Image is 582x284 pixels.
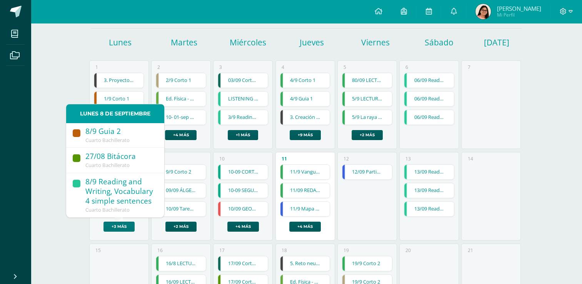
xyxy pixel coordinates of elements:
a: 12/09 Participación en clase 🙋‍♂️🙋‍♀️ [342,165,392,179]
div: 10/09 GEOMETRÍA. Anotaciones y análisis. | Tarea [218,201,268,217]
a: 5. Reto neurocognitivo [280,256,330,271]
a: 13/09 ReadTheory 4 [404,183,454,198]
div: 5. Reto neurocognitivo | Tarea [280,256,330,271]
a: +9 más [290,130,321,140]
a: 3. Creación de página HTML - CEEV [280,110,330,125]
div: 16/8 LECTURA _ Leemos de la página 157 a la 191. En la otra punta de la Tierra (Digital) | Tarea [156,256,206,271]
div: 80/09 LECTURA - Leemos de la página 45 a la 106. En la otra punta de la Tierra | Tarea [342,73,392,88]
div: 11/9 Mapa mental de página 112 y 113 | Tarea [280,201,330,217]
a: 5/9 La raya y el guion [342,110,392,125]
a: 09/09 ÁLGEBRA. Ejercicio 2 (4U) [156,183,206,198]
a: 3. Proyecto Certificación 3 [94,73,144,88]
div: 06/09 ReadTheory 3 | Tarea [404,91,454,107]
span: Mi Perfil [497,12,541,18]
div: Lunes 8 de Septiembre [66,104,164,123]
a: 2/9 Corto 1 [156,73,206,88]
div: 19 [344,247,349,254]
h1: Miércoles [217,37,278,48]
div: 11/09 REDACCIÓN: Actividad de Guatemala - ACTIVIDAD CERRADA | Tarea [280,183,330,198]
div: 8/9 Reading and Writing, Vocabulary 4 simple sentences [85,177,157,207]
a: 03/09 Corto 1 Física [218,73,268,88]
a: +3 más [103,222,135,232]
div: 12 [344,155,349,162]
div: 1 [95,64,98,70]
a: +1 más [228,130,258,140]
h1: Viernes [345,37,406,48]
a: +2 más [165,222,197,232]
div: 21 [467,247,473,254]
div: 03/09 Corto 1 Física | Tarea [218,73,268,88]
a: 10-09 SEGUNDA ENTREGA DE GUÍA [218,183,268,198]
a: 5/9 LECTURA - Leemos de la página 9 a la 44. En la otra punta de la Tierra [342,92,392,106]
div: LISTENING 14- 03-sep Listening summary (Skill 4) - CLOSED | Tarea [218,91,268,107]
a: 10- 01-sep Pages 308 and 310 - CLOSED [156,110,206,125]
div: 16 [157,247,163,254]
a: 10/09 GEOMETRÍA. Anotaciones y análisis. [218,202,268,216]
div: 10 [219,155,225,162]
div: 3/9 Reading and Writing, Spark Platform, Topic 11 | Tarea [218,110,268,125]
div: 13 [405,155,411,162]
a: 10/09 Tarea (Problema de choques inelásticos) [156,202,206,216]
a: 11/09 REDACCIÓN: Actividad de Guatemala - ACTIVIDAD CERRADA [280,183,330,198]
span: Cuarto Bachillerato [85,206,130,213]
div: 9/9 Corto 2 | Tarea [156,164,206,180]
div: 8/9 Guia 2 [85,127,157,137]
div: 13/09 ReadTheory 4 | Tarea [404,183,454,198]
div: 5/9 La raya y el guion | Tarea [342,110,392,125]
h1: [DATE] [484,37,494,48]
div: 10/09 Tarea (Problema de choques inelásticos) | Tarea [156,201,206,217]
span: [PERSON_NAME] [497,5,541,12]
div: 15 [95,247,101,254]
div: 19/9 Corto 2 | Tarea [342,256,392,271]
img: 85da2c7de53b6dc5a40f3c6f304e3276.png [475,4,491,19]
a: 4/9 Corto 1 [280,73,330,88]
h1: Martes [153,37,215,48]
a: 27/08 BitácoraCuarto Bachillerato [66,148,164,173]
h1: Sábado [409,37,470,48]
a: 06/09 ReadTheory 3 [404,92,454,106]
div: 12/09 Participación en clase 🙋‍♂️🙋‍♀️ | Tarea [342,164,392,180]
div: 3. Creación de página HTML - CEEV | Tarea [280,110,330,125]
div: 11 [282,155,287,162]
a: 16/8 LECTURA _ Leemos de la página 157 a la 191. En la otra punta de [GEOGRAPHIC_DATA] (Digital) [156,256,206,271]
div: 6 [405,64,408,70]
a: 13/09 ReadTheory 4 [404,165,454,179]
a: 9/9 Corto 2 [156,165,206,179]
div: 10-09 CORTO No. 2 | Tarea [218,164,268,180]
a: 8/9 Reading and Writing, Vocabulary 4 simple sentencesCuarto Bachillerato [66,173,164,217]
a: 06/09 ReadTheory 3 [404,110,454,125]
div: Ed. Física - Fund. Básico Voleibol - S3C1 | Tarea [156,91,206,107]
div: 1/9 Corto 1 | Tarea [94,91,144,107]
div: 06/09 ReadTheory 3 | Tarea [404,110,454,125]
a: LISTENING 14- 03-sep Listening summary (Skill 4) - CLOSED [218,92,268,106]
div: 18 [282,247,287,254]
div: 2/9 Corto 1 | Tarea [156,73,206,88]
a: 11/9 Mapa mental de página 112 y 113 [280,202,330,216]
a: 11/9 Vanguardia y generación del 27 [280,165,330,179]
div: 5 [344,64,346,70]
a: 80/09 LECTURA - Leemos de la página 45 a la 106. En la otra punta de la Tierra [342,73,392,88]
div: 11/9 Vanguardia y generación del 27 | Tarea [280,164,330,180]
a: Ed. Física - Fund. Básico Voleibol - S3C1 [156,92,206,106]
div: 4 [282,64,284,70]
div: 3 [219,64,222,70]
a: 3/9 Reading and Writing, Spark Platform, Topic 11 [218,110,268,125]
a: +4 más [165,130,197,140]
a: 10-09 CORTO No. 2 [218,165,268,179]
a: 4/9 Guia 1 [280,92,330,106]
div: 3. Proyecto Certificación 3 | Tarea [94,73,144,88]
a: 1/9 Corto 1 [94,92,144,106]
a: 13/09 ReadTheory 4 [404,202,454,216]
div: 13/09 ReadTheory 4 | Tarea [404,164,454,180]
div: 27/08 Bitácora [85,152,157,162]
a: 17/09 Corto 2 Física [218,256,268,271]
div: 10-09 SEGUNDA ENTREGA DE GUÍA | Tarea [218,183,268,198]
div: 17 [219,247,225,254]
span: Cuarto Bachillerato [85,162,130,169]
div: 17/09 Corto 2 Física | Tarea [218,256,268,271]
a: 06/09 ReadTheory 3 [404,73,454,88]
div: 10- 01-sep Pages 308 and 310 - CLOSED | Tarea [156,110,206,125]
h1: Jueves [281,37,342,48]
div: 13/09 ReadTheory 4 | Tarea [404,201,454,217]
div: 09/09 ÁLGEBRA. Ejercicio 2 (4U) | Tarea [156,183,206,198]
